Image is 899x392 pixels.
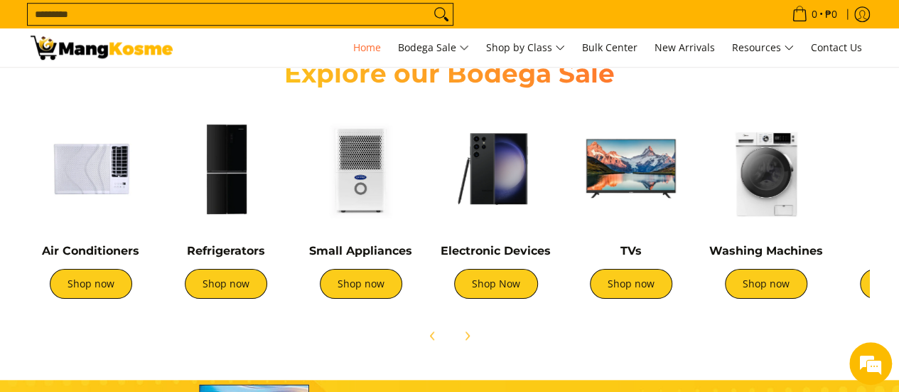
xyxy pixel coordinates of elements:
[50,269,132,299] a: Shop now
[346,28,388,67] a: Home
[811,41,862,54] span: Contact Us
[441,244,551,258] a: Electronic Devices
[706,108,827,229] img: Washing Machines
[725,28,801,67] a: Resources
[486,39,565,57] span: Shop by Class
[725,269,807,299] a: Shop now
[320,269,402,299] a: Shop now
[430,4,453,25] button: Search
[309,244,412,258] a: Small Appliances
[451,320,483,351] button: Next
[31,108,151,229] img: Air Conditioners
[479,28,572,67] a: Shop by Class
[187,28,869,67] nav: Main Menu
[185,269,267,299] a: Shop now
[454,269,538,299] a: Shop Now
[809,9,819,19] span: 0
[398,39,469,57] span: Bodega Sale
[620,244,642,258] a: TVs
[31,36,173,60] img: Mang Kosme: Your Home Appliances Warehouse Sale Partner!
[590,269,672,299] a: Shop now
[301,108,421,229] img: Small Appliances
[391,28,476,67] a: Bodega Sale
[436,108,556,229] img: Electronic Devices
[187,244,265,258] a: Refrigerators
[655,41,715,54] span: New Arrivals
[575,28,645,67] a: Bulk Center
[166,108,286,229] img: Refrigerators
[417,320,448,351] button: Previous
[571,108,691,229] img: TVs
[804,28,869,67] a: Contact Us
[244,58,656,90] h2: Explore our Bodega Sale
[42,244,139,258] a: Air Conditioners
[732,39,794,57] span: Resources
[823,9,839,19] span: ₱0
[647,28,722,67] a: New Arrivals
[787,6,841,22] span: •
[353,41,381,54] span: Home
[709,244,823,258] a: Washing Machines
[582,41,637,54] span: Bulk Center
